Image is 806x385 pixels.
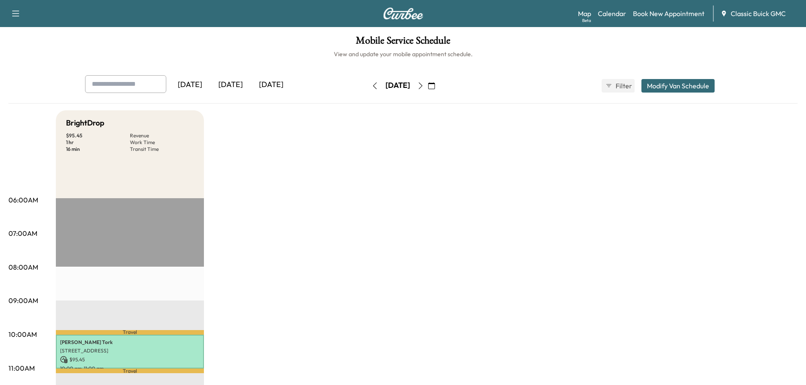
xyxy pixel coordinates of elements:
[60,365,200,372] p: 10:00 am - 11:00 am
[60,356,200,363] p: $ 95.45
[66,139,130,146] p: 1 hr
[66,146,130,153] p: 16 min
[641,79,715,93] button: Modify Van Schedule
[731,8,786,19] span: Classic Buick GMC
[130,139,194,146] p: Work Time
[130,132,194,139] p: Revenue
[170,75,210,95] div: [DATE]
[8,50,798,58] h6: View and update your mobile appointment schedule.
[251,75,292,95] div: [DATE]
[602,79,635,93] button: Filter
[56,369,204,373] p: Travel
[210,75,251,95] div: [DATE]
[60,339,200,346] p: [PERSON_NAME] Tork
[385,80,410,91] div: [DATE]
[383,8,424,19] img: Curbee Logo
[616,81,631,91] span: Filter
[582,17,591,24] div: Beta
[60,347,200,354] p: [STREET_ADDRESS]
[56,330,204,335] p: Travel
[633,8,704,19] a: Book New Appointment
[8,35,798,50] h1: Mobile Service Schedule
[130,146,194,153] p: Transit Time
[598,8,626,19] a: Calendar
[8,363,35,373] p: 11:00AM
[8,329,37,339] p: 10:00AM
[8,295,38,306] p: 09:00AM
[8,262,38,272] p: 08:00AM
[66,132,130,139] p: $ 95.45
[8,195,38,205] p: 06:00AM
[8,228,37,238] p: 07:00AM
[578,8,591,19] a: MapBeta
[66,117,105,129] h5: BrightDrop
